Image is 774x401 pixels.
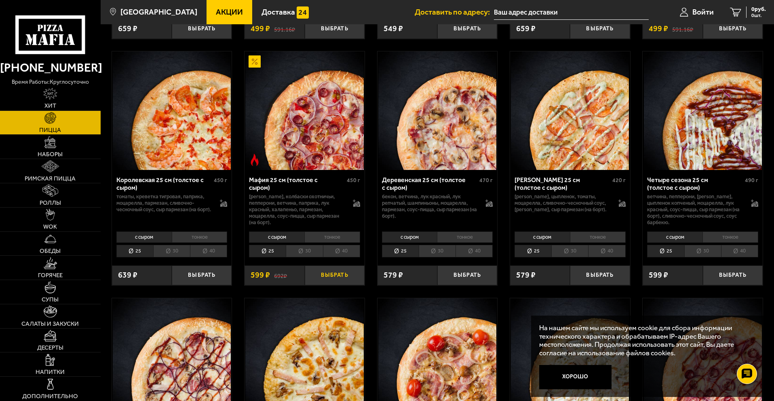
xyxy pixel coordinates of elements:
span: 470 г [479,177,493,184]
button: Выбрать [305,265,365,285]
span: Дополнительно [22,393,78,399]
img: Королевская 25 см (толстое с сыром) [113,51,231,170]
span: Хит [44,103,56,109]
button: Выбрать [437,265,497,285]
li: 40 [456,245,493,257]
span: 0 руб. [751,6,766,12]
li: с сыром [515,231,570,243]
li: 25 [382,245,419,257]
span: Обеды [40,248,61,254]
img: Четыре сезона 25 см (толстое с сыром) [644,51,762,170]
img: 15daf4d41897b9f0e9f617042186c801.svg [297,6,309,19]
li: 30 [153,245,190,257]
li: 25 [515,245,551,257]
span: 579 ₽ [384,271,403,279]
button: Выбрать [703,19,763,39]
span: WOK [43,224,57,230]
li: 25 [116,245,153,257]
span: 659 ₽ [516,25,536,33]
li: тонкое [570,231,626,243]
li: тонкое [172,231,228,243]
span: 420 г [612,177,626,184]
p: ветчина, пепперони, [PERSON_NAME], цыпленок копченый, моцарелла, лук красный, соус-пицца, сыр пар... [647,193,743,226]
li: 40 [323,245,360,257]
li: 40 [588,245,625,257]
div: Мафия 25 см (толстое с сыром) [249,176,345,191]
div: Деревенская 25 см (толстое с сыром) [382,176,478,191]
a: Деревенская 25 см (толстое с сыром) [378,51,498,170]
li: с сыром [647,231,702,243]
span: 639 ₽ [118,271,137,279]
a: Четыре сезона 25 см (толстое с сыром) [643,51,763,170]
button: Выбрать [437,19,497,39]
s: 591.16 ₽ [672,25,693,33]
span: Акции [216,8,243,16]
span: [GEOGRAPHIC_DATA] [120,8,197,16]
a: Чикен Ранч 25 см (толстое с сыром) [510,51,630,170]
span: Десерты [37,345,63,351]
span: 499 ₽ [251,25,270,33]
li: 25 [647,245,684,257]
span: 450 г [347,177,360,184]
button: Выбрать [172,19,232,39]
button: Выбрать [172,265,232,285]
span: 0 шт. [751,13,766,18]
li: с сыром [116,231,172,243]
p: томаты, креветка тигровая, паприка, моцарелла, пармезан, сливочно-чесночный соус, сыр пармезан (н... [116,193,212,213]
button: Выбрать [570,265,630,285]
span: 490 г [745,177,758,184]
span: Войти [692,8,714,16]
span: 549 ₽ [384,25,403,33]
li: 25 [249,245,286,257]
button: Выбрать [305,19,365,39]
li: 40 [190,245,227,257]
button: Хорошо [539,365,612,389]
span: Супы [42,297,59,303]
li: 30 [419,245,456,257]
div: Королевская 25 см (толстое с сыром) [116,176,212,191]
li: 30 [684,245,721,257]
li: 40 [721,245,758,257]
li: с сыром [382,231,437,243]
li: 30 [286,245,323,257]
li: тонкое [304,231,360,243]
span: 599 ₽ [649,271,668,279]
span: Пицца [39,127,61,133]
p: [PERSON_NAME], цыпленок, томаты, моцарелла, сливочно-чесночный соус, [PERSON_NAME], сыр пармезан ... [515,193,610,213]
a: АкционныйОстрое блюдоМафия 25 см (толстое с сыром) [245,51,365,170]
li: 30 [551,245,588,257]
img: Деревенская 25 см (толстое с сыром) [378,51,496,170]
button: Выбрать [703,265,763,285]
img: Акционный [249,55,261,68]
span: Горячее [38,272,63,278]
span: Римская пицца [25,176,76,182]
li: с сыром [249,231,304,243]
li: тонкое [702,231,758,243]
p: На нашем сайте мы используем cookie для сбора информации технического характера и обрабатываем IP... [539,324,751,357]
span: Наборы [38,151,63,157]
span: Салаты и закуски [21,321,79,327]
span: 599 ₽ [251,271,270,279]
img: Мафия 25 см (толстое с сыром) [245,51,363,170]
s: 591.16 ₽ [274,25,295,33]
span: Доставка [262,8,295,16]
span: 659 ₽ [118,25,137,33]
div: Четыре сезона 25 см (толстое с сыром) [647,176,743,191]
span: 579 ₽ [516,271,536,279]
img: Острое блюдо [249,154,261,166]
span: Доставить по адресу: [415,8,494,16]
p: бекон, ветчина, лук красный, лук репчатый, шампиньоны, моцарелла, пармезан, соус-пицца, сыр парме... [382,193,478,219]
span: Роллы [40,200,61,206]
li: тонкое [437,231,493,243]
img: Чикен Ранч 25 см (толстое с сыром) [511,51,629,170]
button: Выбрать [570,19,630,39]
div: [PERSON_NAME] 25 см (толстое с сыром) [515,176,610,191]
p: [PERSON_NAME], колбаски охотничьи, пепперони, ветчина, паприка, лук красный, халапеньо, пармезан,... [249,193,345,226]
s: 692 ₽ [274,271,287,279]
span: Напитки [36,369,65,375]
input: Ваш адрес доставки [494,5,649,20]
span: 450 г [214,177,227,184]
span: 499 ₽ [649,25,668,33]
a: Королевская 25 см (толстое с сыром) [112,51,232,170]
